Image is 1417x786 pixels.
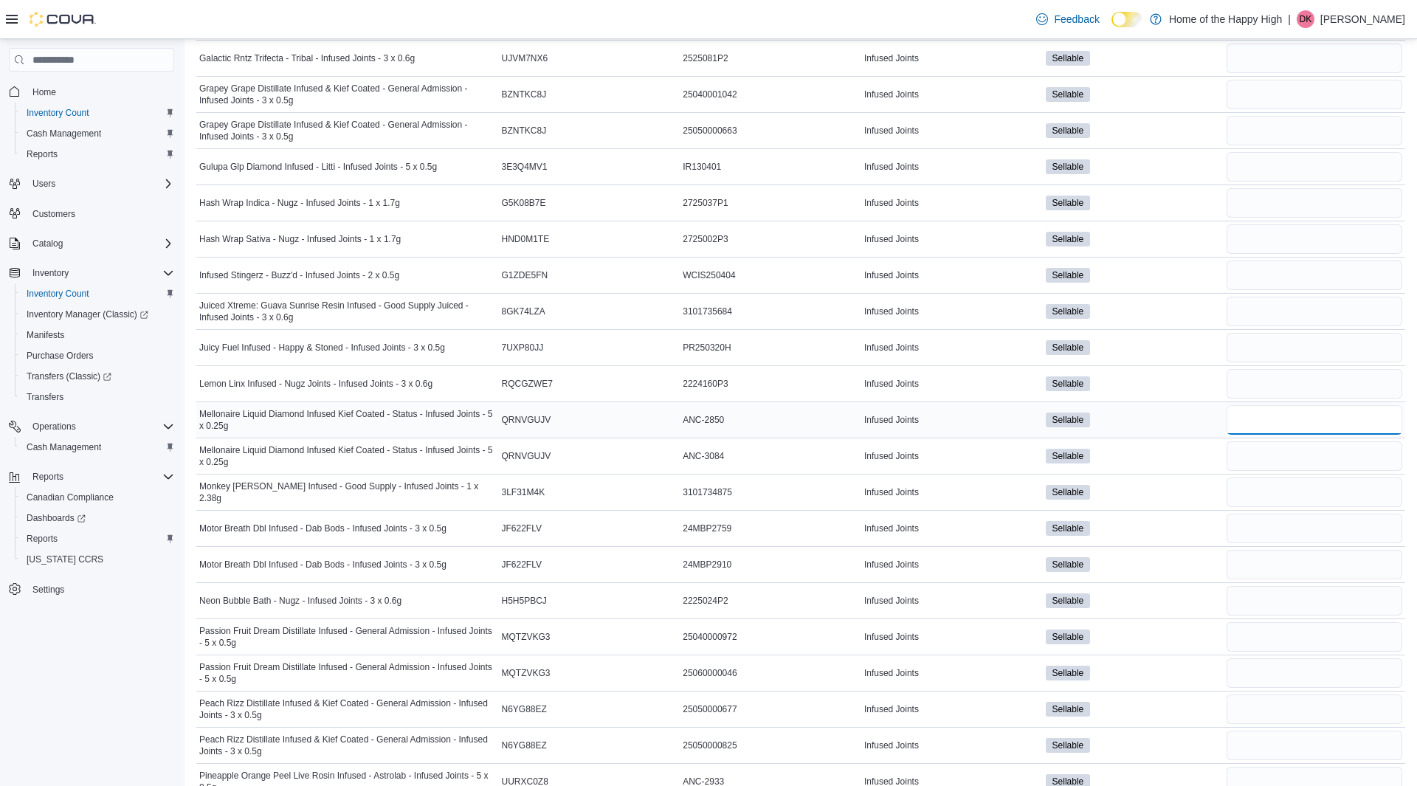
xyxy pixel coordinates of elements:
[27,235,174,252] span: Catalog
[199,197,400,209] span: Hash Wrap Indica - Nugz - Infused Joints - 1 x 1.7g
[1052,413,1084,427] span: Sellable
[21,306,154,323] a: Inventory Manager (Classic)
[502,161,548,173] span: 3E3Q4MV1
[864,450,919,462] span: Infused Joints
[199,480,496,504] span: Monkey [PERSON_NAME] Infused - Good Supply - Infused Joints - 1 x 2.38g
[199,300,496,323] span: Juiced Xtreme: Guava Sunrise Resin Infused - Good Supply Juiced - Infused Joints - 3 x 0.6g
[502,233,550,245] span: HND0M1TE
[27,441,101,453] span: Cash Management
[199,378,432,390] span: Lemon Linx Infused - Nugz Joints - Infused Joints - 3 x 0.6g
[1052,269,1084,282] span: Sellable
[1046,87,1091,102] span: Sellable
[864,631,919,643] span: Infused Joints
[27,175,61,193] button: Users
[1320,10,1405,28] p: [PERSON_NAME]
[27,204,174,223] span: Customers
[199,661,496,685] span: Passion Fruit Dream Distillate Infused - General Admission - Infused Joints - 5 x 0.5g
[21,530,174,548] span: Reports
[32,208,75,220] span: Customers
[1046,376,1091,391] span: Sellable
[1052,305,1084,318] span: Sellable
[15,366,180,387] a: Transfers (Classic)
[864,342,919,354] span: Infused Joints
[27,391,63,403] span: Transfers
[199,697,496,721] span: Peach Rizz Distillate Infused & Kief Coated - General Admission - Infused Joints - 3 x 0.5g
[502,197,546,209] span: G5K08B7E
[1052,739,1084,752] span: Sellable
[1046,232,1091,247] span: Sellable
[3,263,180,283] button: Inventory
[680,520,861,537] div: 24MBP2759
[199,408,496,432] span: Mellonaire Liquid Diamond Infused Kief Coated - Status - Infused Joints - 5 x 0.25g
[1052,594,1084,607] span: Sellable
[1046,521,1091,536] span: Sellable
[1052,630,1084,644] span: Sellable
[1297,10,1314,28] div: Daniel Khong
[27,468,69,486] button: Reports
[864,740,919,751] span: Infused Joints
[1300,10,1312,28] span: DK
[21,326,174,344] span: Manifests
[199,119,496,142] span: Grapey Grape Distillate Infused & Kief Coated - General Admission - Infused Joints - 3 x 0.5g
[502,269,548,281] span: G1ZDE5FN
[680,158,861,176] div: IR130401
[864,378,919,390] span: Infused Joints
[21,347,174,365] span: Purchase Orders
[1046,268,1091,283] span: Sellable
[21,388,69,406] a: Transfers
[864,486,919,498] span: Infused Joints
[502,486,545,498] span: 3LF31M4K
[680,737,861,754] div: 25050000825
[1046,159,1091,174] span: Sellable
[27,581,70,599] a: Settings
[502,414,551,426] span: QRNVGUJV
[502,89,547,100] span: BZNTKC8J
[864,269,919,281] span: Infused Joints
[15,345,180,366] button: Purchase Orders
[502,52,548,64] span: UJVM7NX6
[21,125,107,142] a: Cash Management
[1052,88,1084,101] span: Sellable
[1046,630,1091,644] span: Sellable
[680,375,861,393] div: 2224160P3
[864,703,919,715] span: Infused Joints
[680,122,861,139] div: 25050000663
[1046,666,1091,680] span: Sellable
[680,266,861,284] div: WCIS250404
[21,551,174,568] span: Washington CCRS
[864,306,919,317] span: Infused Joints
[21,145,63,163] a: Reports
[1046,340,1091,355] span: Sellable
[199,625,496,649] span: Passion Fruit Dream Distillate Infused - General Admission - Infused Joints - 5 x 0.5g
[502,342,544,354] span: 7UXP80JJ
[27,82,174,100] span: Home
[1169,10,1282,28] p: Home of the Happy High
[21,306,174,323] span: Inventory Manager (Classic)
[21,551,109,568] a: [US_STATE] CCRS
[680,339,861,356] div: PR250320H
[1046,738,1091,753] span: Sellable
[21,326,70,344] a: Manifests
[27,418,82,435] button: Operations
[1046,304,1091,319] span: Sellable
[21,368,117,385] a: Transfers (Classic)
[1054,12,1099,27] span: Feedback
[502,559,542,570] span: JF622FLV
[32,178,55,190] span: Users
[21,347,100,365] a: Purchase Orders
[1046,593,1091,608] span: Sellable
[680,628,861,646] div: 25040000972
[21,388,174,406] span: Transfers
[199,342,445,354] span: Juicy Fuel Infused - Happy & Stoned - Infused Joints - 3 x 0.5g
[9,75,174,638] nav: Complex example
[502,595,547,607] span: H5H5PBCJ
[15,437,180,458] button: Cash Management
[27,370,111,382] span: Transfers (Classic)
[32,238,63,249] span: Catalog
[3,416,180,437] button: Operations
[199,595,401,607] span: Neon Bubble Bath - Nugz - Infused Joints - 3 x 0.6g
[27,107,89,119] span: Inventory Count
[1046,702,1091,717] span: Sellable
[27,554,103,565] span: [US_STATE] CCRS
[21,530,63,548] a: Reports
